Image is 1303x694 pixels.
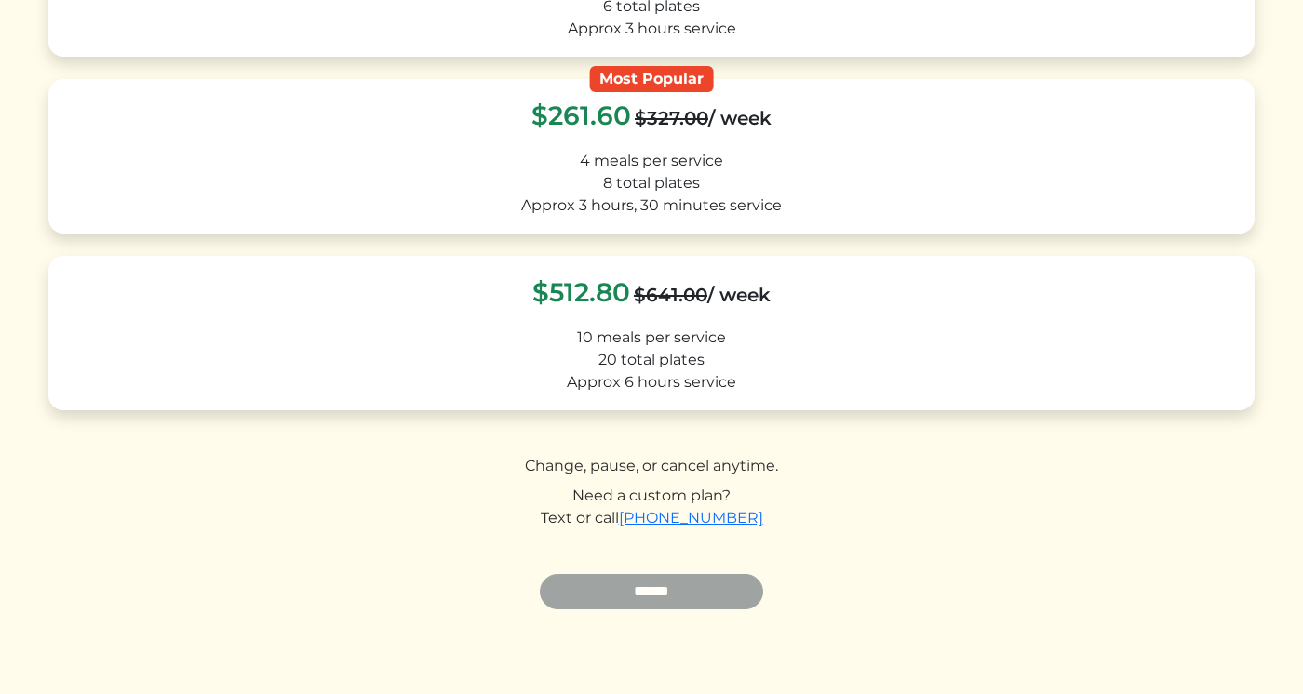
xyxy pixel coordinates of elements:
[48,507,1255,529] div: Text or call
[65,349,1238,371] div: 20 total plates
[532,276,630,308] span: $512.80
[48,455,1255,477] div: Change, pause, or cancel anytime.
[634,284,707,306] s: $641.00
[635,107,708,129] s: $327.00
[65,18,1238,40] div: Approx 3 hours service
[531,100,631,131] span: $261.60
[590,66,714,91] div: Most Popular
[48,485,1255,507] div: Need a custom plan?
[635,107,772,129] span: / week
[634,284,771,306] span: / week
[65,327,1238,349] div: 10 meals per service
[65,150,1238,172] div: 4 meals per service
[619,509,763,527] a: [PHONE_NUMBER]
[65,371,1238,394] div: Approx 6 hours service
[65,172,1238,194] div: 8 total plates
[65,194,1238,217] div: Approx 3 hours, 30 minutes service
